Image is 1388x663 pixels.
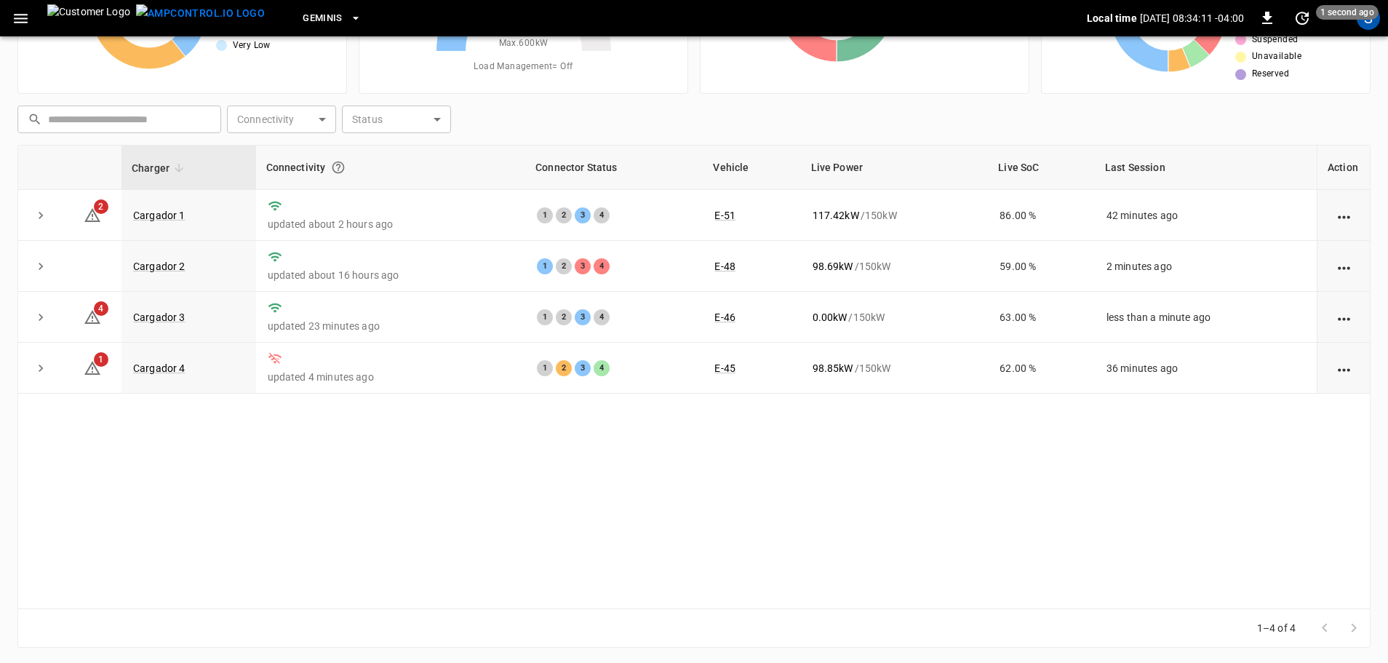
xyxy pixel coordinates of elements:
div: 2 [556,207,572,223]
p: updated about 2 hours ago [268,217,514,231]
button: Geminis [297,4,367,33]
a: E-46 [714,311,735,323]
p: [DATE] 08:34:11 -04:00 [1140,11,1244,25]
td: 36 minutes ago [1095,343,1317,394]
div: 1 [537,258,553,274]
button: expand row [30,255,52,277]
span: Geminis [303,10,343,27]
a: Cargador 3 [133,311,186,323]
td: 42 minutes ago [1095,190,1317,241]
span: Unavailable [1252,49,1301,64]
span: Charger [132,159,188,177]
a: E-48 [714,261,735,272]
button: expand row [30,306,52,328]
div: 1 [537,309,553,325]
span: 1 [94,352,108,367]
div: 3 [575,258,591,274]
div: 3 [575,207,591,223]
div: 3 [575,360,591,376]
div: / 150 kW [813,310,977,325]
p: 98.69 kW [813,259,853,274]
p: Local time [1087,11,1137,25]
th: Vehicle [703,146,800,190]
a: Cargador 2 [133,261,186,272]
th: Action [1317,146,1370,190]
p: 117.42 kW [813,208,859,223]
div: action cell options [1335,259,1353,274]
span: 2 [94,199,108,214]
div: action cell options [1335,310,1353,325]
button: expand row [30,357,52,379]
th: Last Session [1095,146,1317,190]
div: 1 [537,360,553,376]
th: Live SoC [988,146,1095,190]
div: 2 [556,309,572,325]
span: 1 second ago [1316,5,1379,20]
p: 98.85 kW [813,361,853,376]
a: 2 [84,208,101,220]
span: Load Management = Off [474,60,573,74]
div: action cell options [1335,208,1353,223]
span: Suspended [1252,33,1299,47]
p: updated 4 minutes ago [268,370,514,384]
a: Cargador 1 [133,210,186,221]
span: Very Low [233,39,271,53]
div: / 150 kW [813,259,977,274]
p: updated about 16 hours ago [268,268,514,282]
td: 63.00 % [988,292,1095,343]
div: 4 [594,360,610,376]
img: ampcontrol.io logo [136,4,265,23]
th: Live Power [801,146,989,190]
p: 0.00 kW [813,310,847,325]
p: updated 23 minutes ago [268,319,514,333]
div: 2 [556,258,572,274]
a: E-45 [714,362,735,374]
p: 1–4 of 4 [1257,621,1296,635]
a: 1 [84,362,101,373]
a: E-51 [714,210,735,221]
td: 86.00 % [988,190,1095,241]
a: 4 [84,311,101,322]
td: less than a minute ago [1095,292,1317,343]
div: / 150 kW [813,361,977,376]
td: 62.00 % [988,343,1095,394]
div: 4 [594,258,610,274]
span: Reserved [1252,67,1289,82]
div: 3 [575,309,591,325]
div: action cell options [1335,361,1353,376]
button: set refresh interval [1291,7,1314,30]
div: 2 [556,360,572,376]
div: / 150 kW [813,208,977,223]
button: expand row [30,205,52,226]
button: Connection between the charger and our software. [325,154,351,180]
img: Customer Logo [47,4,130,32]
th: Connector Status [525,146,703,190]
div: 1 [537,207,553,223]
span: Max. 600 kW [499,36,549,51]
a: Cargador 4 [133,362,186,374]
td: 2 minutes ago [1095,241,1317,292]
td: 59.00 % [988,241,1095,292]
div: 4 [594,207,610,223]
span: 4 [94,301,108,316]
div: 4 [594,309,610,325]
div: Connectivity [266,154,516,180]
